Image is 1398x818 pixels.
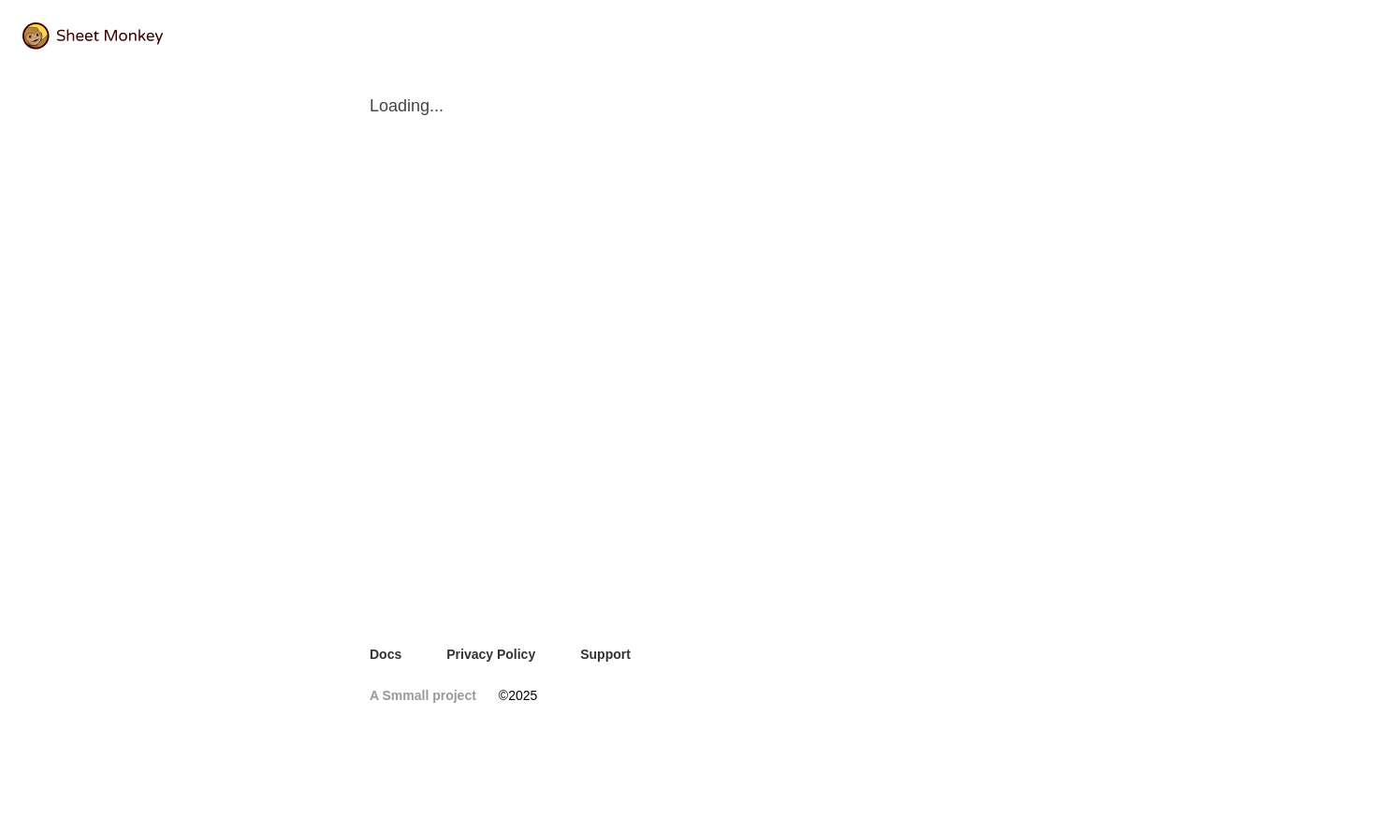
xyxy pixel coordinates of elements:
[370,645,401,664] a: Docs
[580,645,631,664] a: Support
[499,686,537,705] span: © 2025
[22,22,163,50] img: logo@2x.png
[370,686,476,705] a: A Smmall project
[446,645,535,664] a: Privacy Policy
[370,95,1028,117] span: Loading...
